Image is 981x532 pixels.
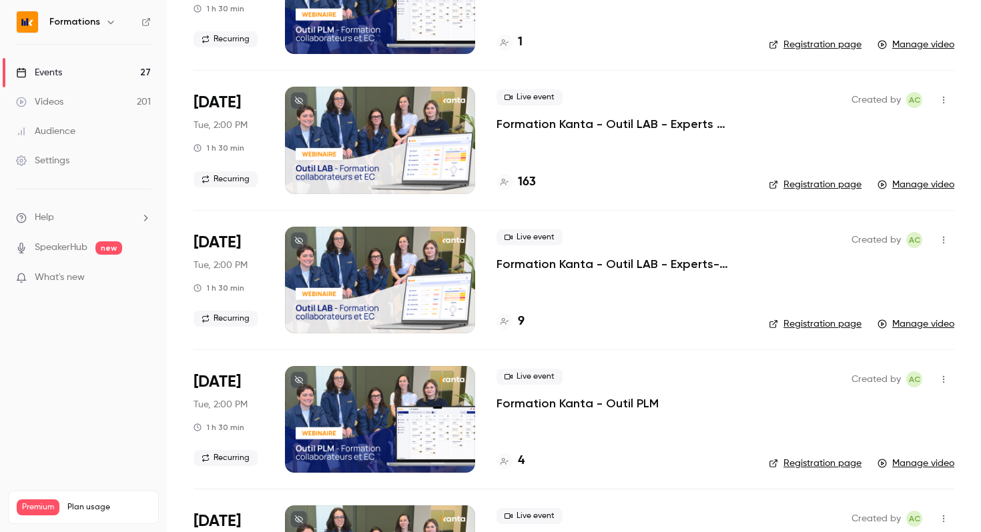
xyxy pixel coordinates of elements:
[194,227,264,333] div: Aug 26 Tue, 2:00 PM (Europe/Paris)
[769,457,862,470] a: Registration page
[194,171,258,187] span: Recurring
[497,229,563,245] span: Live event
[16,211,151,225] li: help-dropdown-opener
[909,92,920,108] span: AC
[878,317,954,331] a: Manage video
[497,33,523,51] a: 1
[518,313,525,331] h4: 9
[194,283,244,293] div: 1 h 30 min
[497,452,525,470] a: 4
[194,31,258,47] span: Recurring
[194,422,244,433] div: 1 h 30 min
[518,452,525,470] h4: 4
[518,33,523,51] h4: 1
[497,256,747,272] a: Formation Kanta - Outil LAB - Experts-comptables et collaborateurs
[909,511,920,527] span: AC
[852,511,901,527] span: Created by
[194,311,258,327] span: Recurring
[909,232,920,248] span: AC
[194,3,244,14] div: 1 h 30 min
[16,66,62,79] div: Events
[35,271,85,285] span: What's new
[497,395,659,411] a: Formation Kanta - Outil PLM
[67,502,150,513] span: Plan usage
[194,371,241,393] span: [DATE]
[852,232,901,248] span: Created by
[852,371,901,387] span: Created by
[497,313,525,331] a: 9
[878,178,954,191] a: Manage video
[194,366,264,473] div: Aug 26 Tue, 2:00 PM (Europe/Paris)
[497,89,563,105] span: Live event
[17,11,38,33] img: Formations
[194,92,241,113] span: [DATE]
[906,232,922,248] span: Anaïs Cachelou
[194,259,248,272] span: Tue, 2:00 PM
[497,116,747,132] a: Formation Kanta - Outil LAB - Experts Comptables & Collaborateurs
[49,15,100,29] h6: Formations
[16,154,69,167] div: Settings
[852,92,901,108] span: Created by
[194,450,258,466] span: Recurring
[35,211,54,225] span: Help
[906,371,922,387] span: Anaïs Cachelou
[194,119,248,132] span: Tue, 2:00 PM
[194,398,248,411] span: Tue, 2:00 PM
[194,511,241,532] span: [DATE]
[16,95,63,109] div: Videos
[909,371,920,387] span: AC
[497,508,563,524] span: Live event
[17,499,59,515] span: Premium
[497,173,536,191] a: 163
[769,317,862,331] a: Registration page
[769,38,862,51] a: Registration page
[194,87,264,193] div: Sep 2 Tue, 2:00 PM (Europe/Paris)
[497,369,563,385] span: Live event
[194,143,244,153] div: 1 h 30 min
[35,241,87,255] a: SpeakerHub
[906,511,922,527] span: Anaïs Cachelou
[878,38,954,51] a: Manage video
[194,232,241,253] span: [DATE]
[95,241,122,255] span: new
[878,457,954,470] a: Manage video
[518,173,536,191] h4: 163
[16,125,75,138] div: Audience
[906,92,922,108] span: Anaïs Cachelou
[769,178,862,191] a: Registration page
